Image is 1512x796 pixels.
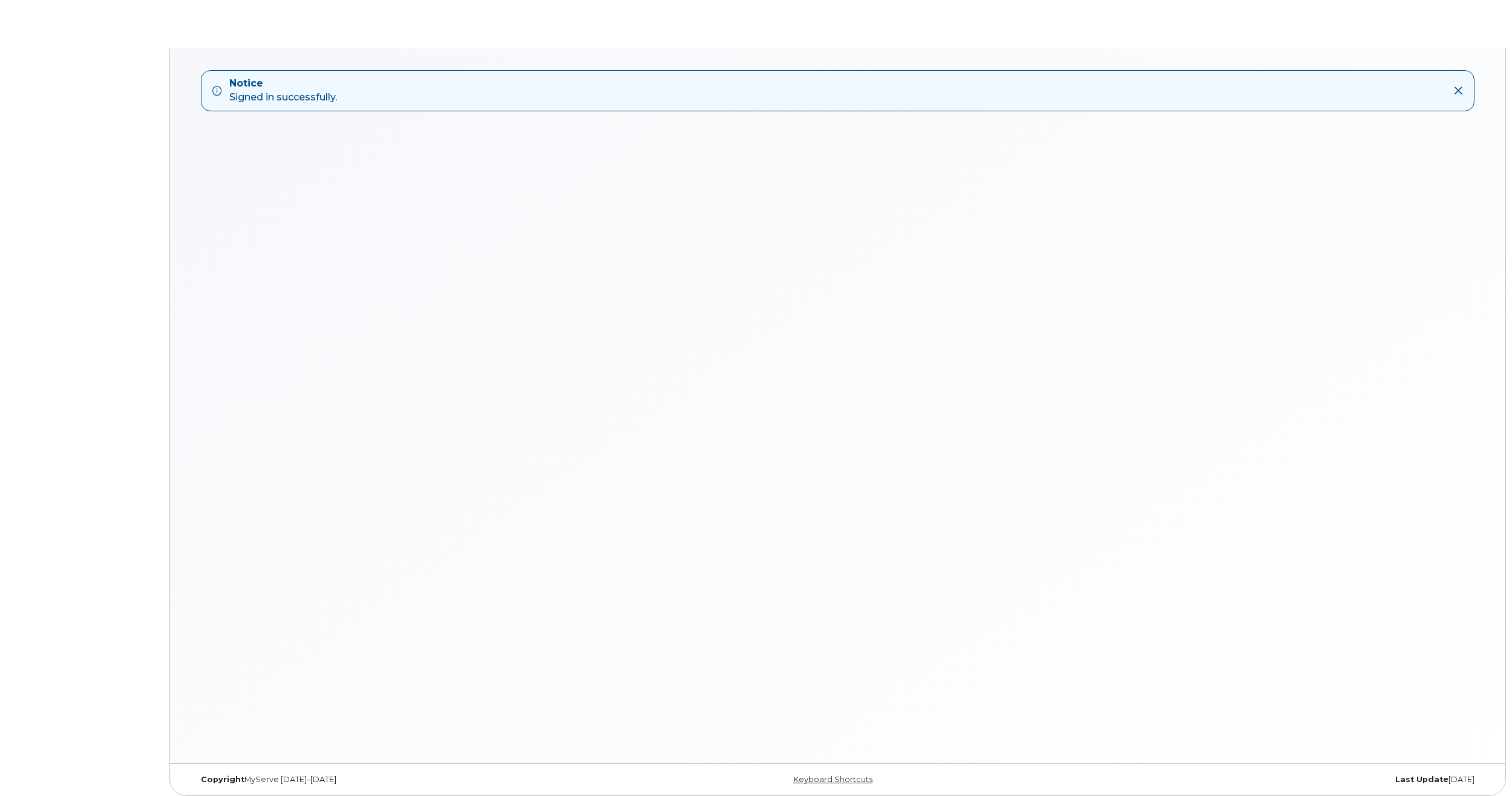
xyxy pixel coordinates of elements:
div: MyServe [DATE]–[DATE] [192,775,623,785]
strong: Notice [229,77,337,91]
div: [DATE] [1053,775,1484,785]
a: Keyboard Shortcuts [793,775,872,784]
div: Signed in successfully. [229,77,337,105]
strong: Copyright [201,775,244,784]
strong: Last Update [1395,775,1448,784]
